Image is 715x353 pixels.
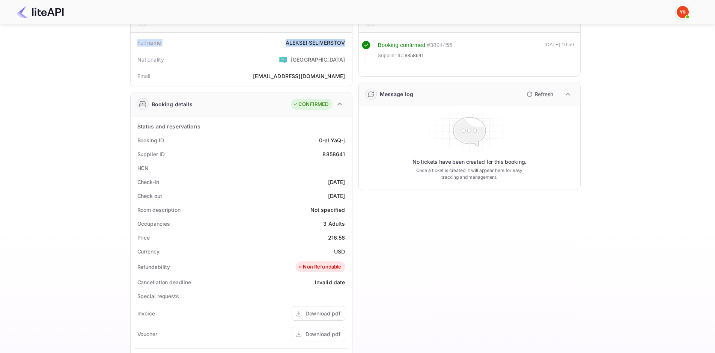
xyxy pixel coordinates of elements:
[152,100,193,108] div: Booking details
[319,136,345,144] div: 0-aLYaQ-j
[293,101,328,108] div: CONFIRMED
[137,136,164,144] div: Booking ID
[137,206,181,214] div: Room description
[545,41,574,63] div: [DATE] 10:59
[310,206,345,214] div: Not specified
[137,309,155,317] div: Invoice
[315,278,345,286] div: Invalid date
[427,41,452,50] div: # 3894455
[137,247,160,255] div: Currency
[137,278,191,286] div: Cancellation deadline
[253,72,345,80] div: [EMAIL_ADDRESS][DOMAIN_NAME]
[137,122,200,130] div: Status and reservations
[137,150,165,158] div: Supplier ID
[137,330,157,338] div: Voucher
[137,178,159,186] div: Check-in
[328,178,345,186] div: [DATE]
[137,234,150,241] div: Price
[535,90,553,98] p: Refresh
[412,158,527,166] p: No tickets have been created for this booking.
[677,6,689,18] img: Yandex Support
[137,72,151,80] div: Email
[410,167,529,181] p: Once a ticket is created, it will appear here for easy tracking and management.
[378,41,426,50] div: Booking confirmed
[328,234,345,241] div: 216.56
[334,247,345,255] div: USD
[405,52,424,59] span: 8858641
[137,192,162,200] div: Check out
[380,90,414,98] div: Message log
[137,220,170,228] div: Occupancies
[137,164,149,172] div: HCN
[306,330,340,338] div: Download pdf
[137,263,170,271] div: Refundability
[522,88,556,100] button: Refresh
[323,220,345,228] div: 3 Adults
[286,39,345,47] div: ALEKSEI SELIVERSTOV
[137,39,161,47] div: Full name
[328,192,345,200] div: [DATE]
[278,53,287,66] span: United States
[137,292,179,300] div: Special requests
[17,6,64,18] img: LiteAPI Logo
[306,309,340,317] div: Download pdf
[322,150,345,158] div: 8858641
[378,52,404,59] span: Supplier ID:
[291,56,345,63] div: [GEOGRAPHIC_DATA]
[137,56,164,63] div: Nationality
[298,263,341,271] div: Non Refundable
